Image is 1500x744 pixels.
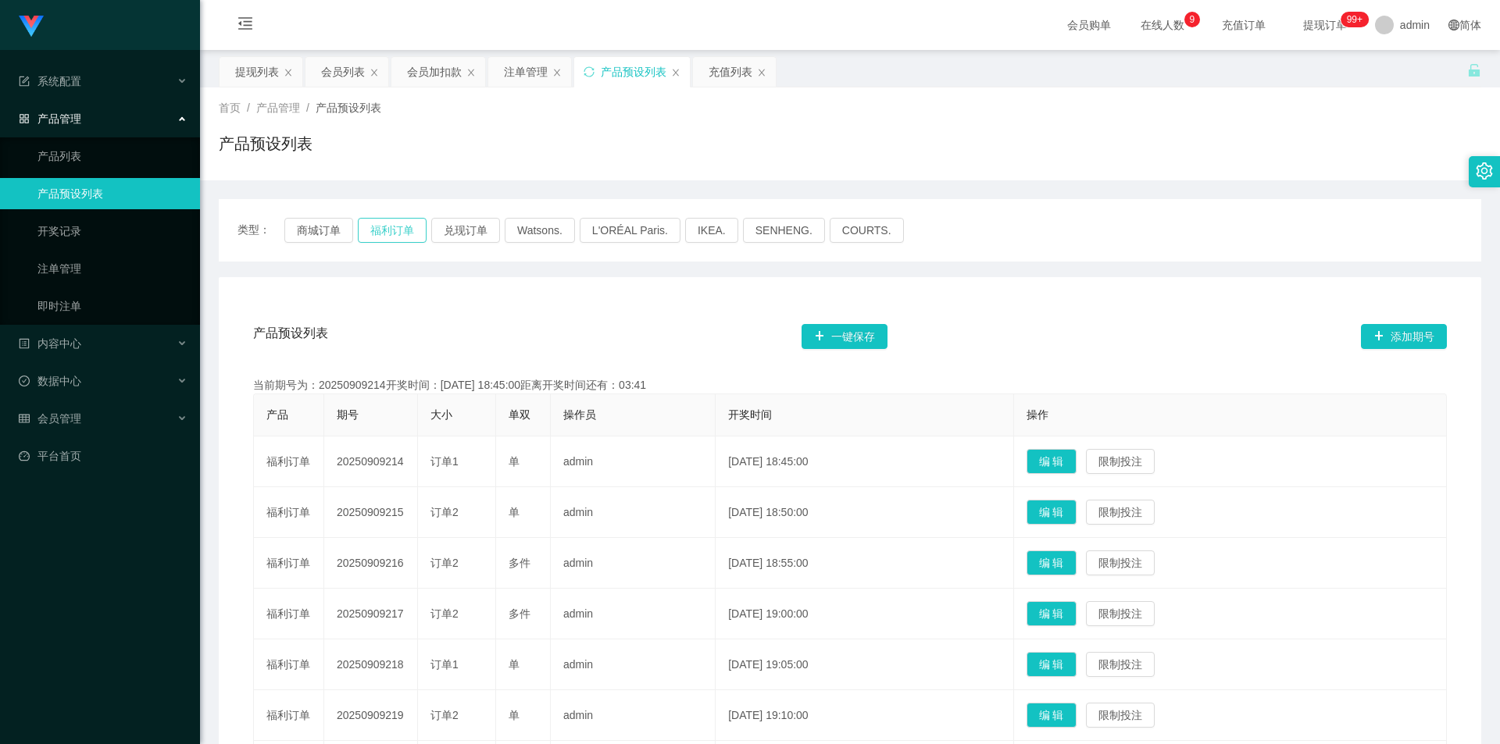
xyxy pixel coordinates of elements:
button: 图标: plus一键保存 [802,324,887,349]
i: 图标: close [370,68,379,77]
td: admin [551,639,716,690]
button: 限制投注 [1086,703,1155,728]
span: 类型： [237,218,284,243]
a: 产品预设列表 [37,178,187,209]
i: 图标: close [466,68,476,77]
span: 订单2 [430,607,459,620]
td: 20250909216 [324,538,418,589]
button: Watsons. [505,218,575,243]
span: 订单1 [430,455,459,468]
span: 产品管理 [256,101,300,114]
span: 数据中心 [19,375,81,387]
i: 图标: close [552,68,562,77]
span: 系统配置 [19,75,81,87]
span: 在线人数 [1133,20,1192,30]
i: 图标: unlock [1467,63,1481,77]
div: 会员列表 [321,57,365,87]
td: [DATE] 19:05:00 [716,639,1013,690]
div: 充值列表 [709,57,752,87]
i: 图标: profile [19,338,30,349]
p: 9 [1190,12,1195,27]
img: logo.9652507e.png [19,16,44,37]
span: 订单1 [430,658,459,671]
button: 限制投注 [1086,601,1155,626]
button: 图标: plus添加期号 [1361,324,1447,349]
td: admin [551,538,716,589]
td: admin [551,589,716,639]
span: 订单2 [430,506,459,518]
a: 开奖记录 [37,215,187,247]
button: 福利订单 [358,218,427,243]
span: 单双 [509,408,530,421]
td: admin [551,487,716,538]
td: 20250909219 [324,690,418,741]
span: 产品预设列表 [316,101,381,114]
button: L'ORÉAL Paris. [580,218,680,243]
div: 提现列表 [235,57,279,87]
i: 图标: close [757,68,766,77]
span: / [247,101,250,114]
button: 编 辑 [1027,703,1077,728]
i: 图标: appstore-o [19,113,30,124]
span: 大小 [430,408,452,421]
span: 多件 [509,607,530,620]
span: 充值订单 [1214,20,1273,30]
span: 单 [509,506,520,518]
i: 图标: check-circle-o [19,376,30,386]
i: 图标: table [19,413,30,424]
span: 订单2 [430,557,459,569]
span: 单 [509,658,520,671]
span: / [306,101,309,114]
td: [DATE] 19:00:00 [716,589,1013,639]
span: 首页 [219,101,241,114]
span: 期号 [337,408,359,421]
span: 操作员 [563,408,596,421]
i: 图标: sync [584,66,595,77]
i: 图标: menu-fold [219,1,272,51]
sup: 1136 [1341,12,1369,27]
td: 福利订单 [254,436,324,487]
h1: 产品预设列表 [219,132,312,155]
div: 产品预设列表 [601,57,666,87]
button: SENHENG. [743,218,825,243]
span: 产品 [266,408,288,421]
span: 提现订单 [1295,20,1355,30]
td: 20250909215 [324,487,418,538]
button: 限制投注 [1086,500,1155,525]
span: 订单2 [430,709,459,721]
button: 编 辑 [1027,449,1077,474]
span: 开奖时间 [728,408,772,421]
td: [DATE] 18:45:00 [716,436,1013,487]
td: 20250909214 [324,436,418,487]
td: 福利订单 [254,589,324,639]
a: 产品列表 [37,141,187,172]
div: 注单管理 [504,57,548,87]
button: 兑现订单 [431,218,500,243]
span: 操作 [1027,408,1048,421]
button: 限制投注 [1086,449,1155,474]
td: 福利订单 [254,690,324,741]
td: [DATE] 18:55:00 [716,538,1013,589]
td: [DATE] 19:10:00 [716,690,1013,741]
td: admin [551,436,716,487]
button: IKEA. [685,218,738,243]
td: 福利订单 [254,639,324,690]
button: 编 辑 [1027,500,1077,525]
span: 产品管理 [19,112,81,125]
i: 图标: global [1448,20,1459,30]
div: 会员加扣款 [407,57,462,87]
span: 产品预设列表 [253,324,328,349]
span: 多件 [509,557,530,569]
td: 福利订单 [254,487,324,538]
a: 即时注单 [37,290,187,322]
button: 限制投注 [1086,550,1155,575]
td: 20250909218 [324,639,418,690]
i: 图标: form [19,76,30,87]
sup: 9 [1184,12,1200,27]
td: [DATE] 18:50:00 [716,487,1013,538]
button: 编 辑 [1027,550,1077,575]
i: 图标: setting [1476,162,1493,180]
span: 单 [509,455,520,468]
a: 图标: dashboard平台首页 [19,440,187,472]
button: 限制投注 [1086,652,1155,677]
